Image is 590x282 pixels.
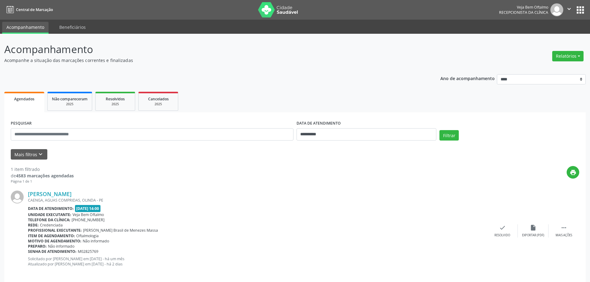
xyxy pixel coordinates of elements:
i: print [570,169,576,176]
img: img [11,191,24,203]
b: Motivo de agendamento: [28,238,81,244]
span: Agendados [14,96,34,102]
b: Preparo: [28,244,47,249]
i: insert_drive_file [530,224,537,231]
label: DATA DE ATENDIMENTO [297,119,341,128]
button: Mais filtroskeyboard_arrow_down [11,149,47,160]
a: Acompanhamento [2,22,49,34]
span: Não informado [83,238,109,244]
div: CAENGA, AGUAS COMPRIDAS, OLINDA - PE [28,198,487,203]
i: keyboard_arrow_down [37,151,44,158]
span: Não compareceram [52,96,88,102]
span: [PHONE_NUMBER] [72,217,104,222]
span: Resolvidos [106,96,125,102]
div: 2025 [52,102,88,106]
i: check [499,224,506,231]
b: Rede: [28,222,39,228]
span: Não informado [48,244,74,249]
div: Página 1 de 1 [11,179,74,184]
b: Telefone da clínica: [28,217,70,222]
p: Ano de acompanhamento [440,74,495,82]
a: [PERSON_NAME] [28,191,72,197]
b: Data de atendimento: [28,206,74,211]
div: Veja Bem Oftalmo [499,5,548,10]
i:  [566,6,572,12]
span: Credenciada [40,222,63,228]
b: Senha de atendimento: [28,249,77,254]
div: Resolvido [494,233,510,238]
b: Profissional executante: [28,228,82,233]
a: Beneficiários [55,22,90,33]
button: Filtrar [439,130,459,141]
p: Solicitado por [PERSON_NAME] em [DATE] - há um mês Atualizado por [PERSON_NAME] em [DATE] - há 2 ... [28,256,487,267]
span: Cancelados [148,96,169,102]
a: Central de Marcação [4,5,53,15]
i:  [560,224,567,231]
span: Oftalmologia [76,233,99,238]
span: M02825769 [78,249,98,254]
div: de [11,172,74,179]
div: Exportar (PDF) [522,233,544,238]
button: apps [575,5,586,15]
p: Acompanhamento [4,42,411,57]
b: Item de agendamento: [28,233,75,238]
p: Acompanhe a situação das marcações correntes e finalizadas [4,57,411,64]
button: print [567,166,579,179]
img: img [550,3,563,16]
span: Veja Bem Oftalmo [73,212,104,217]
button: Relatórios [552,51,584,61]
b: Unidade executante: [28,212,71,217]
div: Mais ações [556,233,572,238]
div: 2025 [100,102,131,106]
div: 1 item filtrado [11,166,74,172]
label: PESQUISAR [11,119,32,128]
span: [DATE] 14:00 [75,205,101,212]
button:  [563,3,575,16]
span: Central de Marcação [16,7,53,12]
strong: 4583 marcações agendadas [16,173,74,179]
span: [PERSON_NAME] Brasil de Menezes Massa [83,228,158,233]
div: 2025 [143,102,174,106]
span: Recepcionista da clínica [499,10,548,15]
